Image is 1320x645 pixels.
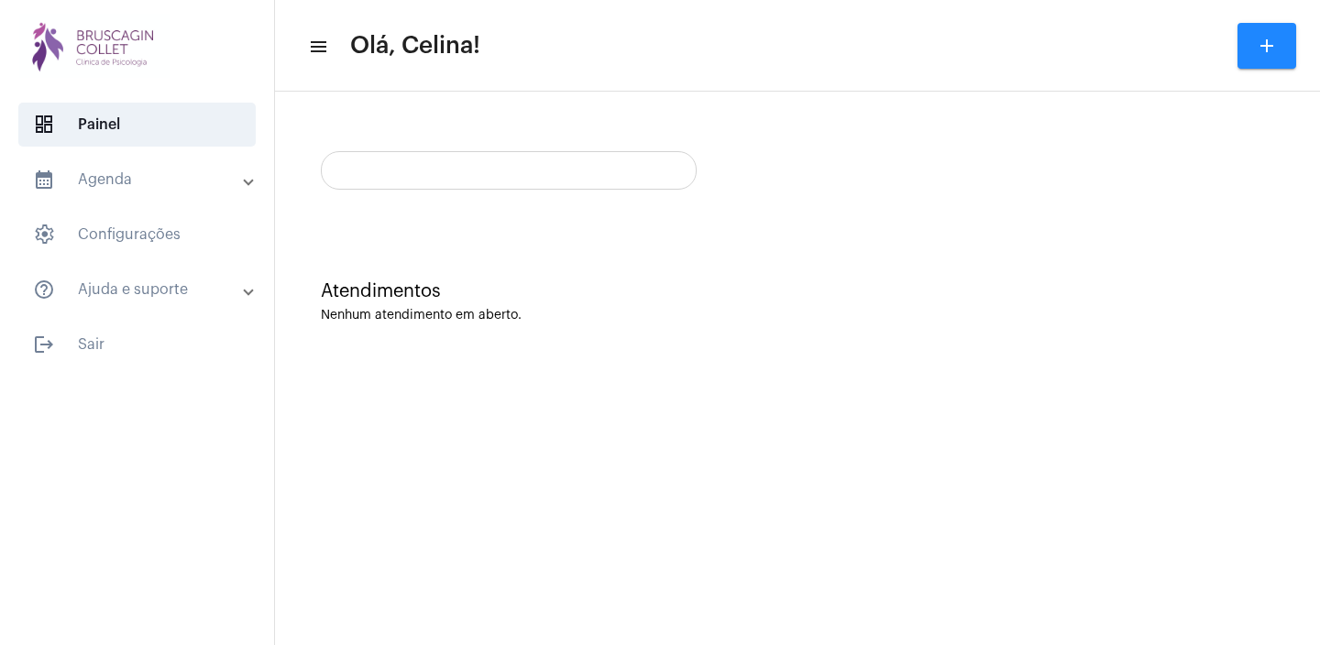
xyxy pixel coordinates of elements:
mat-panel-title: Agenda [33,169,245,191]
span: Sair [18,322,256,366]
img: bdd31f1e-573f-3f90-f05a-aecdfb595b2a.png [15,9,174,82]
span: Olá, Celina! [350,31,480,60]
mat-icon: sidenav icon [308,36,326,58]
mat-icon: sidenav icon [33,333,55,355]
span: sidenav icon [33,114,55,136]
span: Painel [18,103,256,147]
div: Atendimentos [321,281,1274,301]
mat-icon: sidenav icon [33,279,55,301]
mat-expansion-panel-header: sidenav iconAjuda e suporte [11,268,274,312]
span: Configurações [18,213,256,257]
mat-expansion-panel-header: sidenav iconAgenda [11,158,274,202]
mat-panel-title: Ajuda e suporte [33,279,245,301]
span: sidenav icon [33,224,55,246]
div: Nenhum atendimento em aberto. [321,309,1274,322]
mat-icon: add [1256,35,1278,57]
mat-icon: sidenav icon [33,169,55,191]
